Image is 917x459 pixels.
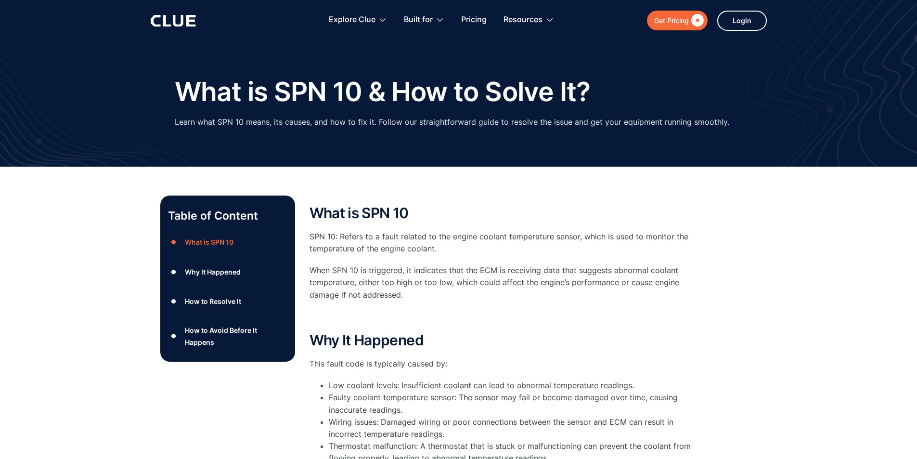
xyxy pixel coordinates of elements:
a: Get Pricing [647,11,708,30]
a: ●What is SPN 10 [168,235,287,249]
p: Table of Content [168,208,287,223]
div: Resources [504,5,554,35]
div: Why It Happened [185,266,241,278]
li: Faulty coolant temperature sensor: The sensor may fail or become damaged over time, causing inacc... [329,392,695,416]
div: ● [168,264,180,279]
div: Explore Clue [329,5,387,35]
h1: What is SPN 10 & How to Solve It? [175,77,590,106]
p: When SPN 10 is triggered, it indicates that the ECM is receiving data that suggests abnormal cool... [310,264,695,301]
a: Pricing [461,5,487,35]
div: ● [168,294,180,309]
div: Resources [504,5,542,35]
p: Learn what SPN 10 means, its causes, and how to fix it. Follow our straightforward guide to resol... [175,116,729,128]
p: ‍ [310,311,695,323]
a: ●How to Resolve It [168,294,287,309]
div: ● [168,235,180,249]
h2: What is SPN 10 [310,205,695,221]
h2: Why It Happened [310,332,695,348]
div: What is SPN 10 [185,236,233,248]
div:  [689,14,704,26]
div: Built for [404,5,444,35]
div: How to Resolve It [185,295,241,307]
a: Login [717,11,767,31]
a: ●How to Avoid Before It Happens [168,324,287,348]
div: How to Avoid Before It Happens [185,324,287,348]
p: SPN 10: Refers to a fault related to the engine coolant temperature sensor, which is used to moni... [310,231,695,255]
div: ● [168,329,180,343]
a: ●Why It Happened [168,264,287,279]
div: Get Pricing [654,14,689,26]
li: Wiring issues: Damaged wiring or poor connections between the sensor and ECM can result in incorr... [329,416,695,440]
div: Explore Clue [329,5,375,35]
li: Low coolant levels: Insufficient coolant can lead to abnormal temperature readings. [329,380,695,392]
div: Built for [404,5,433,35]
p: This fault code is typically caused by: [310,358,695,370]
